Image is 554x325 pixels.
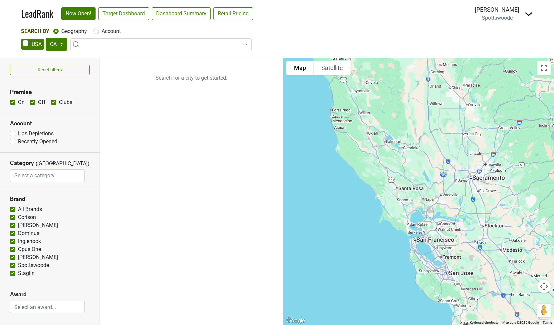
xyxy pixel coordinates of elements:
label: Inglenook [18,237,41,245]
label: All Brands [18,205,42,213]
label: Recently Opened [18,138,57,146]
a: Retail Pricing [213,7,253,20]
a: Terms (opens in new tab) [543,321,552,324]
label: Account [102,27,121,35]
input: Select a category... [10,169,85,182]
button: Show satellite imagery [314,61,351,75]
p: Search for a city to get started. [100,58,283,98]
label: [PERSON_NAME] [18,221,58,229]
input: Select an award... [10,301,85,313]
span: Search By [21,28,49,34]
span: ([GEOGRAPHIC_DATA]) [36,160,49,169]
img: Dropdown Menu [525,10,533,18]
label: Dominus [18,229,39,237]
h3: Category [10,160,34,167]
button: Reset filters [10,65,90,75]
span: ▼ [51,161,56,167]
span: Spottswoode [482,15,513,21]
button: Map camera controls [537,280,551,293]
label: [PERSON_NAME] [18,253,58,261]
span: Map data ©2025 Google [502,321,539,324]
a: Target Dashboard [98,7,149,20]
a: Dashboard Summary [152,7,211,20]
label: Staglin [18,269,35,277]
h3: Award [10,291,90,298]
button: Toggle fullscreen view [537,61,551,75]
img: Google [285,316,307,325]
button: Drag Pegman onto the map to open Street View [537,304,551,317]
div: [PERSON_NAME] [475,5,519,14]
label: Clubs [59,98,72,106]
a: Now Open! [61,7,96,20]
label: Has Depletions [18,130,54,138]
button: Show street map [286,61,314,75]
label: Spottswoode [18,261,49,269]
label: On [18,98,25,106]
label: Corison [18,213,36,221]
label: Geography [61,27,87,35]
label: Opus One [18,245,41,253]
a: Open this area in Google Maps (opens a new window) [285,316,307,325]
button: Keyboard shortcuts [470,320,498,325]
a: LeadRank [21,7,53,21]
h3: Brand [10,196,90,203]
h3: Premise [10,89,90,96]
label: Off [38,98,46,106]
h3: Account [10,120,90,127]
